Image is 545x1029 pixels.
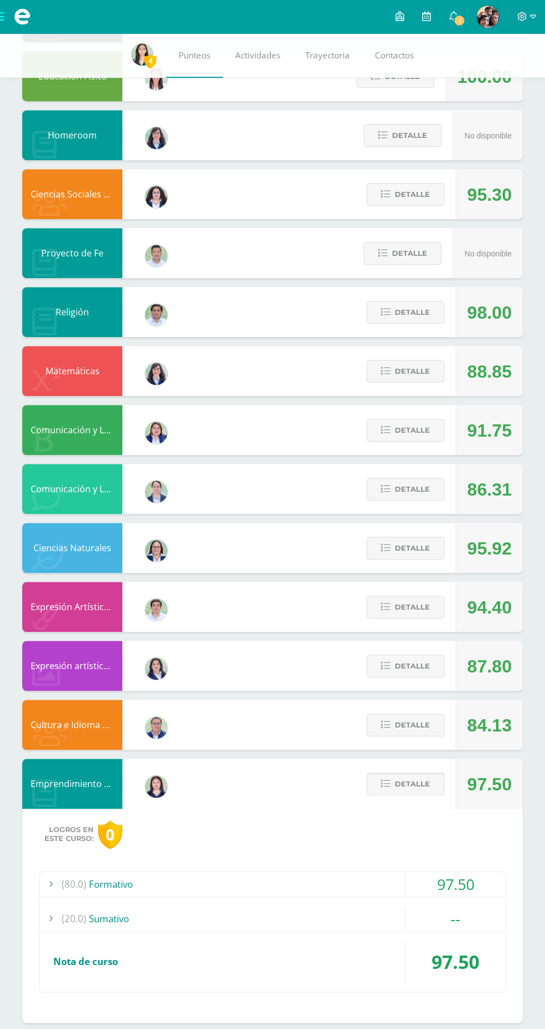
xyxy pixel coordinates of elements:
[145,775,167,798] img: a452c7054714546f759a1a740f2e8572.png
[405,906,506,931] div: --
[145,422,167,444] img: 97caf0f34450839a27c93473503a1ec1.png
[364,242,442,265] button: Detalle
[395,774,430,794] span: Detalle
[366,183,444,206] button: Detalle
[22,405,122,455] div: Comunicación y Lenguaje Idioma Español
[98,820,122,849] div: 0
[145,186,167,208] img: ba02aa29de7e60e5f6614f4096ff8928.png
[144,54,156,68] span: 4
[364,124,442,147] button: Detalle
[464,131,512,140] span: No disponible
[62,906,86,931] span: (20.0)
[395,538,430,558] span: Detalle
[477,6,499,28] img: 2888544038d106339d2fbd494f6dd41f.png
[235,50,280,61] span: Actividades
[62,872,86,897] span: (80.0)
[22,169,122,219] div: Ciencias Sociales y Formación Ciudadana
[395,715,430,735] span: Detalle
[366,301,444,324] button: Detalle
[405,941,506,983] div: 97.50
[366,360,444,383] button: Detalle
[166,33,223,78] a: Punteos
[22,228,122,278] div: Proyecto de Fe
[145,598,167,621] img: 8e3dba6cfc057293c5db5c78f6d0205d.png
[39,906,506,931] div: Sumativo
[22,346,122,396] div: Matemáticas
[39,872,506,897] div: Formativo
[392,243,427,264] span: Detalle
[467,641,512,691] div: 87.80
[375,50,414,61] span: Contactos
[145,481,167,503] img: bdeda482c249daf2390eb3a441c038f2.png
[467,523,512,573] div: 95.92
[366,419,444,442] button: Detalle
[145,716,167,739] img: c1c1b07ef08c5b34f56a5eb7b3c08b85.png
[22,759,122,809] div: Emprendimiento para la Productividad
[145,540,167,562] img: 571966f00f586896050bf2f129d9ef0a.png
[363,33,427,78] a: Contactos
[22,110,122,160] div: Homeroom
[467,288,512,338] div: 98.00
[293,33,363,78] a: Trayectoria
[145,304,167,326] img: f767cae2d037801592f2ba1a5db71a2a.png
[22,523,122,573] div: Ciencias Naturales
[467,347,512,397] div: 88.85
[145,68,167,90] img: 68dbb99899dc55733cac1a14d9d2f825.png
[395,420,430,441] span: Detalle
[467,759,512,809] div: 97.50
[366,596,444,619] button: Detalle
[395,361,430,382] span: Detalle
[145,363,167,385] img: 01c6c64f30021d4204c203f22eb207bb.png
[467,405,512,456] div: 91.75
[22,287,122,337] div: Religión
[395,184,430,205] span: Detalle
[366,478,444,501] button: Detalle
[44,825,93,843] span: Logros en este curso:
[405,872,506,897] div: 97.50
[366,655,444,677] button: Detalle
[179,50,210,61] span: Punteos
[53,955,118,968] span: Nota de curso
[145,127,167,149] img: 01c6c64f30021d4204c203f22eb207bb.png
[395,302,430,323] span: Detalle
[145,657,167,680] img: 4a4aaf78db504b0aa81c9e1154a6f8e5.png
[467,582,512,632] div: 94.40
[22,464,122,514] div: Comunicación y Lenguaje Inglés
[145,245,167,267] img: 585d333ccf69bb1c6e5868c8cef08dba.png
[22,582,122,632] div: Expresión Artística FORMACIÓN MUSICAL
[467,464,512,514] div: 86.31
[392,125,427,146] span: Detalle
[223,33,293,78] a: Actividades
[366,714,444,736] button: Detalle
[22,700,122,750] div: Cultura e Idioma Maya
[395,597,430,617] span: Detalle
[366,773,444,795] button: Detalle
[464,249,512,258] span: No disponible
[366,537,444,560] button: Detalle
[305,50,350,61] span: Trayectoria
[131,43,153,66] img: 403bb2e11fc21245f63eedc37d9b59df.png
[395,479,430,499] span: Detalle
[453,14,465,27] span: 1
[22,641,122,691] div: Expresión artística ARTES PLÁSTICAS
[395,656,430,676] span: Detalle
[467,700,512,750] div: 84.13
[467,170,512,220] div: 95.30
